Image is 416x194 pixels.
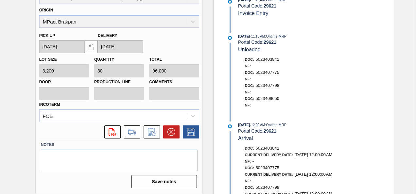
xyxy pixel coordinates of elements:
[238,40,393,45] div: Portal Code:
[245,179,251,183] span: NF:
[264,3,276,8] strong: 29621
[228,36,232,40] img: atual
[245,90,251,94] span: NF:
[131,175,197,188] button: Save notes
[245,146,254,150] span: Doc:
[238,3,393,8] div: Portal Code:
[149,57,162,62] label: Total
[87,43,95,51] img: locked
[256,83,279,88] span: 5023407798
[245,71,254,74] span: Doc:
[295,172,333,177] span: [DATE] 12:00:00 AM
[39,40,85,53] input: mm/dd/yyyy
[245,64,251,68] span: NF:
[245,166,254,170] span: Doc:
[238,34,250,38] span: [DATE]
[245,97,254,101] span: Doc:
[252,159,254,164] span: -
[245,153,293,157] span: Current Delivery Date:
[94,77,144,87] label: Production Line
[245,172,293,176] span: Current Delivery Date:
[256,96,279,101] span: 5023409650
[265,123,286,127] span: : Ontime MRP
[39,102,60,107] label: Incoterm
[180,125,199,138] div: Save Order
[39,77,89,87] label: Door
[252,178,254,183] span: -
[101,125,121,138] div: Open PDF file
[39,33,55,38] label: Pick up
[256,185,279,190] span: 5023407798
[121,125,140,138] div: Go to Load Composition
[160,125,180,138] div: Cancel Order
[43,113,53,119] div: FOB
[256,70,279,75] span: 5023407775
[245,57,254,61] span: Doc:
[39,57,57,62] label: Lot size
[245,84,254,88] span: Doc:
[245,103,251,107] span: NF:
[256,165,279,170] span: 5023407775
[264,40,276,45] strong: 29621
[238,128,393,134] div: Portal Code:
[238,123,250,127] span: [DATE]
[295,152,333,157] span: [DATE] 12:00:00 AM
[245,159,251,163] span: NF:
[94,57,114,62] label: Quantity
[238,136,253,141] span: Arrival
[256,57,279,62] span: 5023403841
[264,128,276,134] strong: 29621
[238,47,261,52] span: Unloaded
[98,33,117,38] label: Delivery
[85,40,98,53] button: locked
[238,10,268,16] span: Invoice Entry
[149,77,199,87] label: Comments
[250,35,265,38] span: - 11:13 AM
[41,140,198,150] label: Notes
[245,186,254,189] span: Doc:
[98,40,143,53] input: mm/dd/yyyy
[250,123,265,127] span: - 12:00 AM
[265,34,286,38] span: : Ontime MRP
[39,8,53,12] label: Origin
[256,146,279,151] span: 5023403841
[245,77,251,81] span: NF:
[140,125,160,138] div: Inform order change
[228,124,232,128] img: atual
